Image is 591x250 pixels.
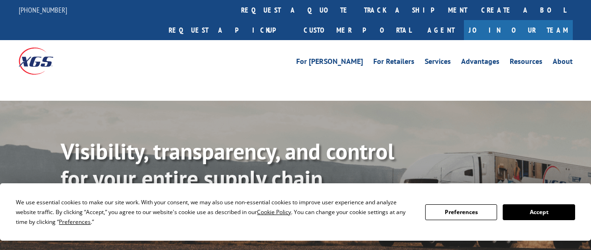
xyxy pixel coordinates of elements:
a: Agent [418,20,464,40]
a: Advantages [461,58,499,68]
a: Resources [510,58,542,68]
a: For [PERSON_NAME] [296,58,363,68]
a: [PHONE_NUMBER] [19,5,67,14]
a: For Retailers [373,58,414,68]
span: Preferences [59,218,91,226]
a: Services [425,58,451,68]
span: Cookie Policy [257,208,291,216]
a: About [553,58,573,68]
a: Join Our Team [464,20,573,40]
div: We use essential cookies to make our site work. With your consent, we may also use non-essential ... [16,197,414,227]
b: Visibility, transparency, and control for your entire supply chain. [61,137,394,193]
button: Preferences [425,204,497,220]
a: Request a pickup [162,20,297,40]
button: Accept [503,204,575,220]
a: Customer Portal [297,20,418,40]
